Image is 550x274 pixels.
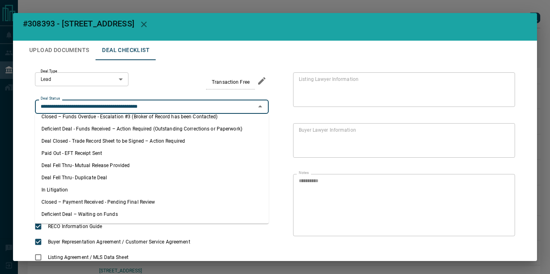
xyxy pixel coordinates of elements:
li: In Litigation [35,184,269,196]
li: Deal Closed - Trade Record Sheet to be Signed – Action Required [35,135,269,147]
li: Deficient Deal – Waiting on Funds [35,208,269,220]
span: #308393 - [STREET_ADDRESS] [23,19,134,28]
button: edit [255,74,269,88]
li: Paid Out - EFT Receipt Sent [35,147,269,159]
span: Buyer Representation Agreement / Customer Service Agreement [46,238,192,246]
span: Listing Agreement / MLS Data Sheet [46,254,130,261]
label: Notes [299,170,309,176]
button: Upload Documents [23,41,96,60]
li: Deficient Deal - Funds Received – Action Required (Outstanding Corrections or Paperwork) [35,123,269,135]
li: Closed – Payment Received - Pending Final Review [35,196,269,208]
button: Deal Checklist [96,41,156,60]
li: Deal Fell Thru- Mutual Release Provided [35,159,269,172]
div: Lead [35,72,128,86]
textarea: text field [299,178,506,233]
li: Closed – Funds Overdue - Escalation #3 (Broker of Record has been Contacted) [35,111,269,123]
label: Deal Status [41,96,60,101]
span: RECO Information Guide [46,223,104,230]
textarea: text field [299,127,506,154]
label: Deal Type [41,69,57,74]
li: Deal Fell Thru- Duplicate Deal [35,172,269,184]
textarea: text field [299,76,506,104]
button: Close [254,101,266,112]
